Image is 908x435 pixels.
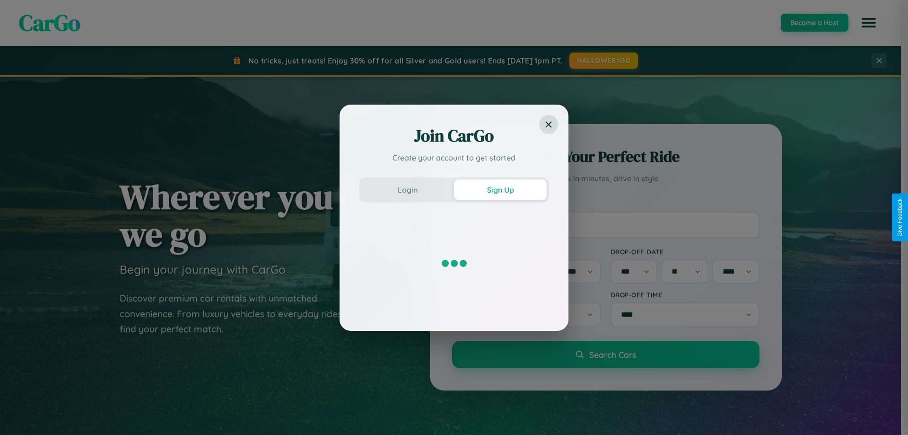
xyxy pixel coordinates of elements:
iframe: Intercom live chat [9,403,32,426]
p: Create your account to get started [359,152,549,163]
button: Sign Up [454,179,547,200]
button: Login [361,179,454,200]
div: Give Feedback [897,198,903,237]
h2: Join CarGo [359,124,549,147]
